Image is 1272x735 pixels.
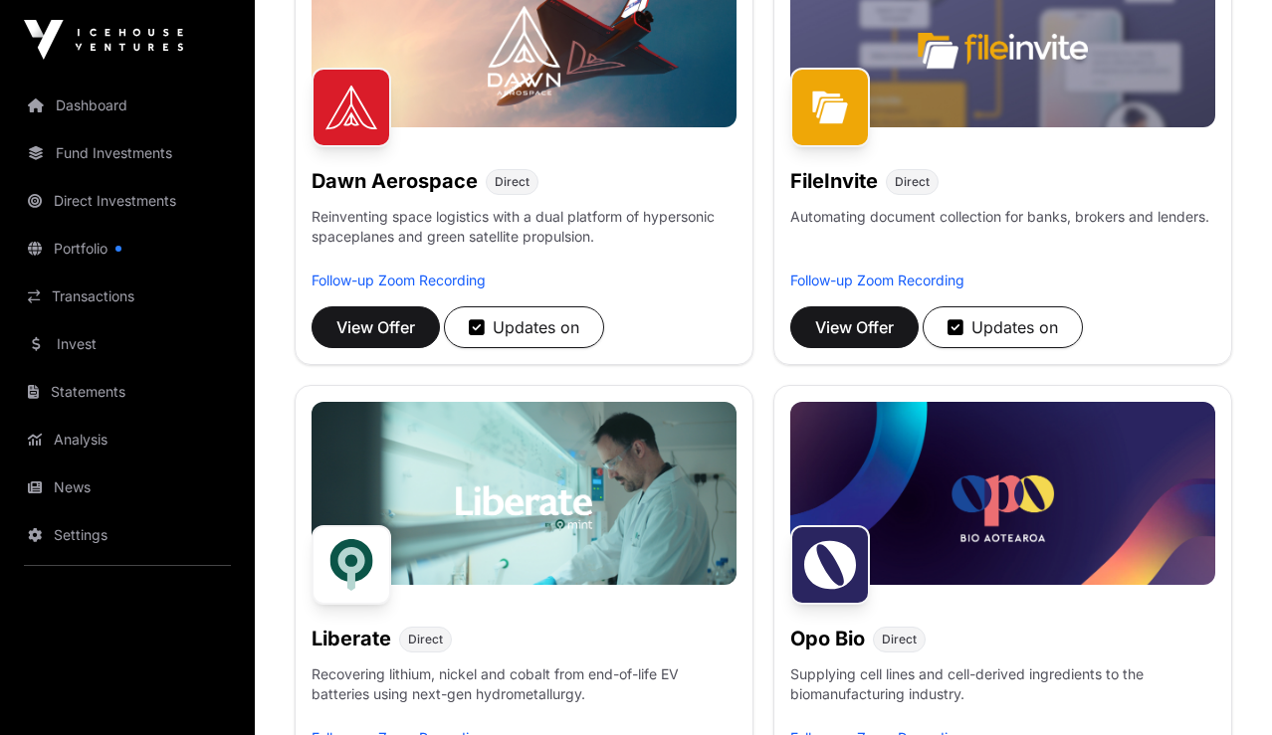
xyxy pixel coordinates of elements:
[444,306,604,348] button: Updates on
[790,525,870,605] img: Opo Bio
[790,207,1209,271] p: Automating document collection for banks, brokers and lenders.
[16,513,239,557] a: Settings
[312,167,478,195] h1: Dawn Aerospace
[408,632,443,647] span: Direct
[923,306,1083,348] button: Updates on
[790,167,878,195] h1: FileInvite
[895,174,930,190] span: Direct
[312,664,737,728] p: Recovering lithium, nickel and cobalt from end-of-life EV batteries using next-gen hydrometallurgy.
[16,275,239,318] a: Transactions
[790,306,919,348] button: View Offer
[312,272,486,288] a: Follow-up Zoom Recording
[16,370,239,414] a: Statements
[469,315,579,339] div: Updates on
[882,632,917,647] span: Direct
[16,179,239,223] a: Direct Investments
[790,402,1215,585] img: Opo-Bio-Banner.jpg
[815,315,894,339] span: View Offer
[312,68,391,147] img: Dawn Aerospace
[16,418,239,461] a: Analysis
[312,306,440,348] button: View Offer
[790,272,964,288] a: Follow-up Zoom Recording
[790,625,865,652] h1: Opo Bio
[16,465,239,509] a: News
[336,315,415,339] span: View Offer
[312,207,737,271] p: Reinventing space logistics with a dual platform of hypersonic spaceplanes and green satellite pr...
[312,525,391,605] img: Liberate
[495,174,530,190] span: Direct
[948,315,1058,339] div: Updates on
[16,84,239,127] a: Dashboard
[312,625,391,652] h1: Liberate
[1172,640,1272,735] iframe: Chat Widget
[24,20,183,60] img: Icehouse Ventures Logo
[790,68,870,147] img: FileInvite
[16,131,239,175] a: Fund Investments
[312,402,737,585] img: Liberate-Banner.jpg
[790,664,1215,704] p: Supplying cell lines and cell-derived ingredients to the biomanufacturing industry.
[16,227,239,271] a: Portfolio
[16,322,239,366] a: Invest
